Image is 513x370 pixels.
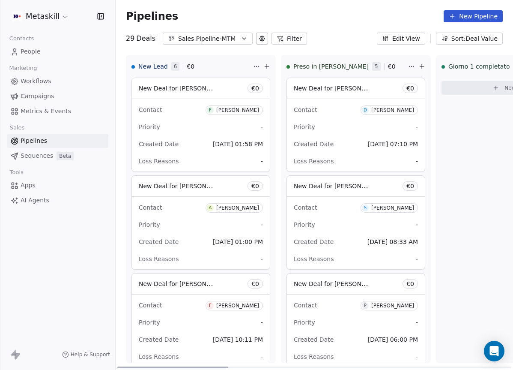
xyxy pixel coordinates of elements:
button: Edit View [377,33,425,45]
span: Sales [6,121,28,134]
span: Loss Reasons [294,256,334,262]
span: € 0 [251,182,259,190]
div: Preso in [PERSON_NAME]5€0 [286,55,406,78]
a: Metrics & Events [7,104,108,118]
span: Loss Reasons [139,353,179,360]
span: New Deal for [PERSON_NAME] [139,84,229,92]
span: Giorno 1 completato [448,62,510,71]
span: Pipelines [126,10,178,22]
span: Created Date [139,336,179,343]
span: € 0 [406,182,414,190]
span: 5 [372,62,381,71]
div: [PERSON_NAME] [216,107,259,113]
span: Metrics & Events [21,107,71,116]
div: D [364,107,367,114]
span: [DATE] 01:58 PM [213,141,263,147]
span: Created Date [139,141,179,147]
span: Priority [294,123,315,130]
span: 6 [171,62,180,71]
span: Created Date [294,238,334,245]
span: Priority [139,123,160,130]
a: Campaigns [7,89,108,103]
a: Workflows [7,74,108,88]
a: Help & Support [62,351,110,358]
span: - [416,157,418,165]
span: Deals [136,33,155,44]
span: Apps [21,181,36,190]
div: New Deal for [PERSON_NAME]€0ContactF[PERSON_NAME]Priority-Created Date[DATE] 01:58 PMLoss Reasons- [131,78,270,172]
span: Contact [294,204,317,211]
span: [DATE] 08:33 AM [367,238,418,245]
button: Filter [271,33,307,45]
span: Tools [6,166,27,179]
button: New Pipeline [444,10,503,22]
span: Contact [139,204,162,211]
span: Contacts [6,32,38,45]
span: Campaigns [21,92,54,101]
div: Open Intercom Messenger [484,341,504,361]
span: € 0 [251,84,259,93]
div: [PERSON_NAME] [371,107,414,113]
div: F [209,302,212,309]
span: € 0 [251,280,259,288]
span: [DATE] 07:10 PM [368,141,418,147]
span: Sequences [21,151,53,160]
span: Marketing [6,62,41,75]
span: € 0 [187,62,194,71]
a: Apps [7,178,108,193]
span: [DATE] 01:00 PM [213,238,263,245]
span: Workflows [21,77,51,86]
span: Metaskill [26,11,60,22]
div: F [209,107,212,114]
span: - [416,352,418,361]
span: New Deal for [PERSON_NAME] [294,84,384,92]
span: € 0 [388,62,396,71]
button: Sort: Deal Value [436,33,503,45]
span: - [416,255,418,263]
div: A [209,205,212,211]
span: - [261,123,263,131]
span: - [261,318,263,327]
span: Loss Reasons [294,353,334,360]
span: - [261,352,263,361]
span: - [416,220,418,229]
span: Loss Reasons [139,256,179,262]
span: - [416,123,418,131]
span: New Lead [138,62,168,71]
div: New Deal for [PERSON_NAME]€0ContactF[PERSON_NAME]Priority-Created Date[DATE] 10:11 PMLoss Reasons- [131,273,270,367]
span: [DATE] 06:00 PM [368,336,418,343]
span: Created Date [139,238,179,245]
span: New Deal for [PERSON_NAME] [139,182,229,190]
button: Metaskill [10,9,70,24]
div: [PERSON_NAME] [371,205,414,211]
span: Priority [139,319,160,326]
div: New Deal for [PERSON_NAME]€0ContactA[PERSON_NAME]Priority-Created Date[DATE] 01:00 PMLoss Reasons- [131,175,270,270]
div: P [364,302,367,309]
a: AI Agents [7,193,108,208]
span: [DATE] 10:11 PM [213,336,263,343]
span: - [261,255,263,263]
span: € 0 [406,84,414,93]
span: Beta [57,152,74,160]
div: [PERSON_NAME] [216,303,259,309]
a: SequencesBeta [7,149,108,163]
div: 29 [126,33,155,44]
span: Created Date [294,141,334,147]
span: - [261,157,263,165]
div: S [364,205,367,211]
div: New Deal for [PERSON_NAME]€0ContactS[PERSON_NAME]Priority-Created Date[DATE] 08:33 AMLoss Reasons- [286,175,425,270]
span: Contact [294,106,317,113]
div: New Deal for [PERSON_NAME]€0ContactD[PERSON_NAME]Priority-Created Date[DATE] 07:10 PMLoss Reasons- [286,78,425,172]
div: [PERSON_NAME] [371,303,414,309]
span: New Deal for [PERSON_NAME] [139,280,229,288]
a: Pipelines [7,134,108,148]
span: People [21,47,41,56]
span: New Deal for [PERSON_NAME] [294,182,384,190]
span: Help & Support [71,351,110,358]
span: Priority [294,221,315,228]
span: Priority [294,319,315,326]
span: Contact [139,106,162,113]
span: Priority [139,221,160,228]
img: AVATAR%20METASKILL%20-%20Colori%20Positivo.png [12,11,22,21]
div: Sales Pipeline-MTM [178,34,237,43]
